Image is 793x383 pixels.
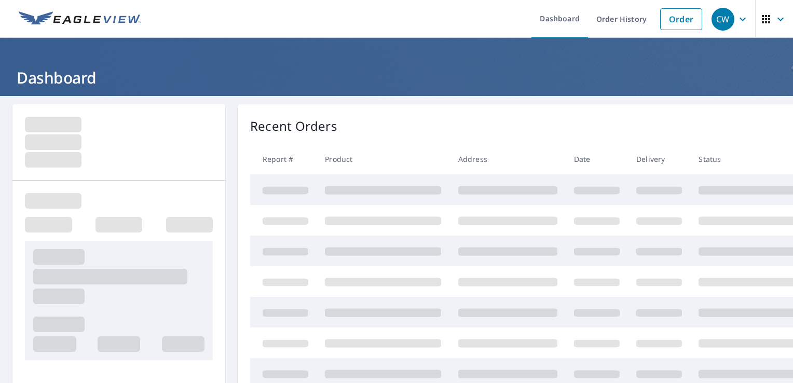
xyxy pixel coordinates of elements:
[712,8,734,31] div: CW
[628,144,690,174] th: Delivery
[566,144,628,174] th: Date
[19,11,141,27] img: EV Logo
[250,144,317,174] th: Report #
[12,67,781,88] h1: Dashboard
[250,117,337,135] p: Recent Orders
[450,144,566,174] th: Address
[317,144,449,174] th: Product
[660,8,702,30] a: Order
